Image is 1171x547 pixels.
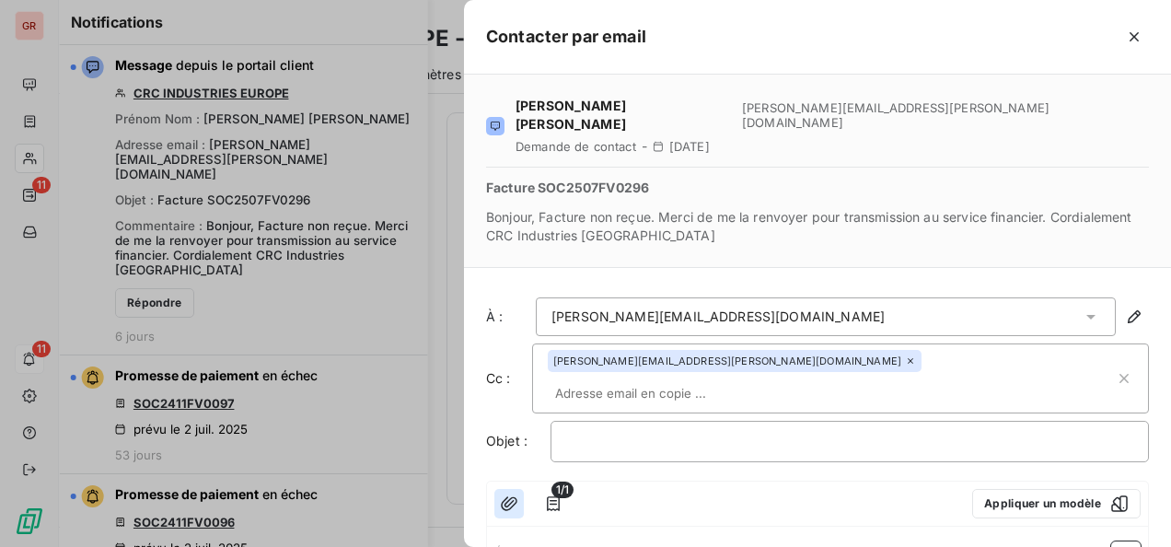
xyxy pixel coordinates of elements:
span: Demande de contact [516,139,636,154]
span: 1/1 [551,482,574,498]
span: [DATE] [669,139,710,154]
div: - [516,137,1149,156]
span: Bonjour, Facture non reçue. Merci de me la renvoyer pour transmission au service financier. Cordi... [486,208,1149,245]
span: [PERSON_NAME][EMAIL_ADDRESS][PERSON_NAME][DOMAIN_NAME] [553,355,901,367]
h5: Contacter par email [486,24,646,50]
iframe: Intercom live chat [1108,484,1153,529]
span: [PERSON_NAME][EMAIL_ADDRESS][PERSON_NAME][DOMAIN_NAME] [742,100,1149,130]
span: Facture SOC2507FV0296 [486,179,1149,197]
span: Objet : [486,433,528,448]
label: Cc : [486,369,532,388]
label: À : [486,308,532,326]
input: Adresse email en copie ... [548,379,760,407]
button: Appliquer un modèle [972,489,1141,518]
span: [PERSON_NAME] [PERSON_NAME] [516,97,738,134]
div: [PERSON_NAME][EMAIL_ADDRESS][DOMAIN_NAME] [551,308,885,326]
